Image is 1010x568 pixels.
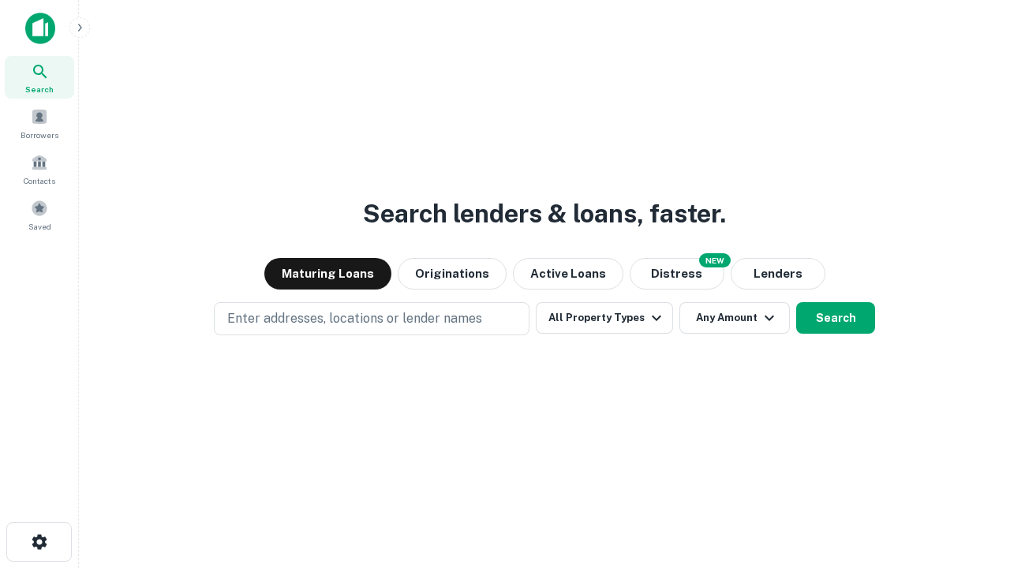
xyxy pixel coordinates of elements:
[25,13,55,44] img: capitalize-icon.png
[28,220,51,233] span: Saved
[264,258,391,290] button: Maturing Loans
[536,302,673,334] button: All Property Types
[363,195,726,233] h3: Search lenders & loans, faster.
[21,129,58,141] span: Borrowers
[25,83,54,95] span: Search
[513,258,623,290] button: Active Loans
[24,174,55,187] span: Contacts
[699,253,731,267] div: NEW
[5,102,74,144] a: Borrowers
[931,442,1010,518] iframe: Chat Widget
[630,258,724,290] button: Search distressed loans with lien and other non-mortgage details.
[796,302,875,334] button: Search
[731,258,825,290] button: Lenders
[398,258,507,290] button: Originations
[5,148,74,190] a: Contacts
[227,309,482,328] p: Enter addresses, locations or lender names
[679,302,790,334] button: Any Amount
[5,56,74,99] a: Search
[5,193,74,236] a: Saved
[214,302,529,335] button: Enter addresses, locations or lender names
